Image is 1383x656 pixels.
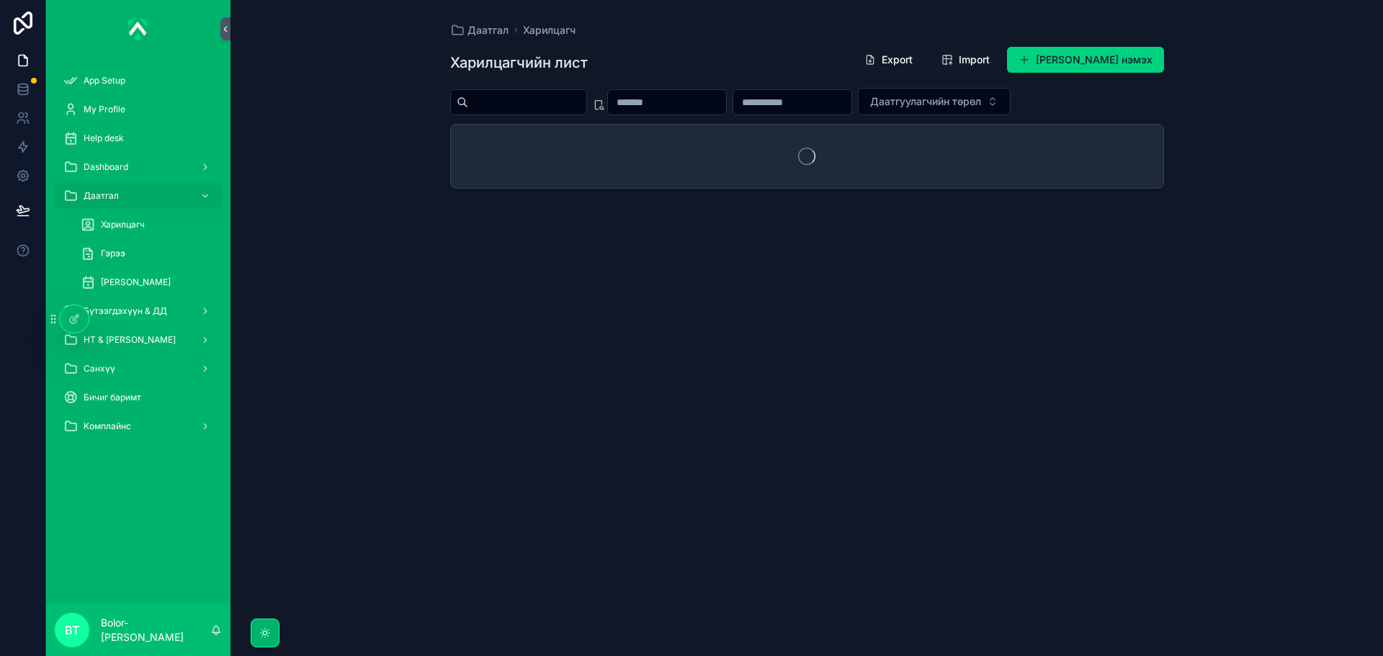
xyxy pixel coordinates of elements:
[959,53,990,67] span: Import
[84,104,125,115] span: My Profile
[101,248,125,259] span: Гэрээ
[870,94,981,109] span: Даатгуулагчийн төрөл
[72,212,222,238] a: Харилцагч
[84,190,119,202] span: Даатгал
[72,269,222,295] a: [PERSON_NAME]
[84,334,176,346] span: НТ & [PERSON_NAME]
[853,47,924,73] button: Export
[101,277,171,288] span: [PERSON_NAME]
[450,53,588,73] h1: Харилцагчийн лист
[84,421,131,432] span: Комплайнс
[55,183,222,209] a: Даатгал
[55,413,222,439] a: Комплайнс
[84,161,128,173] span: Dashboard
[55,327,222,353] a: НТ & [PERSON_NAME]
[55,125,222,151] a: Help desk
[46,58,230,458] div: scrollable content
[858,88,1011,115] button: Select Button
[65,621,79,639] span: BT
[84,305,167,317] span: Бүтээгдэхүүн & ДД
[450,23,509,37] a: Даатгал
[55,298,222,324] a: Бүтээгдэхүүн & ДД
[84,392,141,403] span: Бичиг баримт
[55,356,222,382] a: Санхүү
[84,132,124,144] span: Help desk
[523,23,576,37] a: Харилцагч
[55,385,222,410] a: Бичиг баримт
[1007,47,1164,73] button: [PERSON_NAME] нэмэх
[55,68,222,94] a: App Setup
[930,47,1001,73] button: Import
[84,75,125,86] span: App Setup
[467,23,509,37] span: Даатгал
[101,616,210,644] p: Bolor-[PERSON_NAME]
[128,17,148,40] img: App logo
[84,363,115,374] span: Санхүү
[72,241,222,266] a: Гэрээ
[101,219,145,230] span: Харилцагч
[55,96,222,122] a: My Profile
[55,154,222,180] a: Dashboard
